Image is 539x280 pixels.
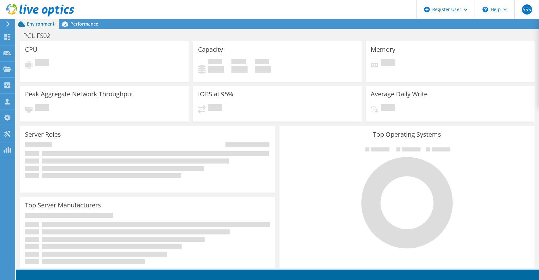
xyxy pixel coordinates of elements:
[198,46,223,53] h3: Capacity
[371,91,428,98] h3: Average Daily Write
[21,32,60,39] h1: PGL-FS02
[198,91,233,98] h3: IOPS at 95%
[70,21,98,27] span: Performance
[208,104,222,112] span: Pending
[381,104,395,112] span: Pending
[35,104,49,112] span: Pending
[25,202,101,209] h3: Top Server Manufacturers
[231,59,246,66] span: Free
[35,59,49,68] span: Pending
[208,66,224,73] h4: 0 GiB
[25,91,133,98] h3: Peak Aggregate Network Throughput
[255,59,269,66] span: Total
[208,59,222,66] span: Used
[371,46,395,53] h3: Memory
[27,21,55,27] span: Environment
[25,131,61,138] h3: Server Roles
[231,66,248,73] h4: 0 GiB
[482,7,488,12] svg: \n
[284,131,530,138] h3: Top Operating Systems
[381,59,395,68] span: Pending
[522,4,532,15] span: SSS
[25,46,38,53] h3: CPU
[255,66,271,73] h4: 0 GiB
